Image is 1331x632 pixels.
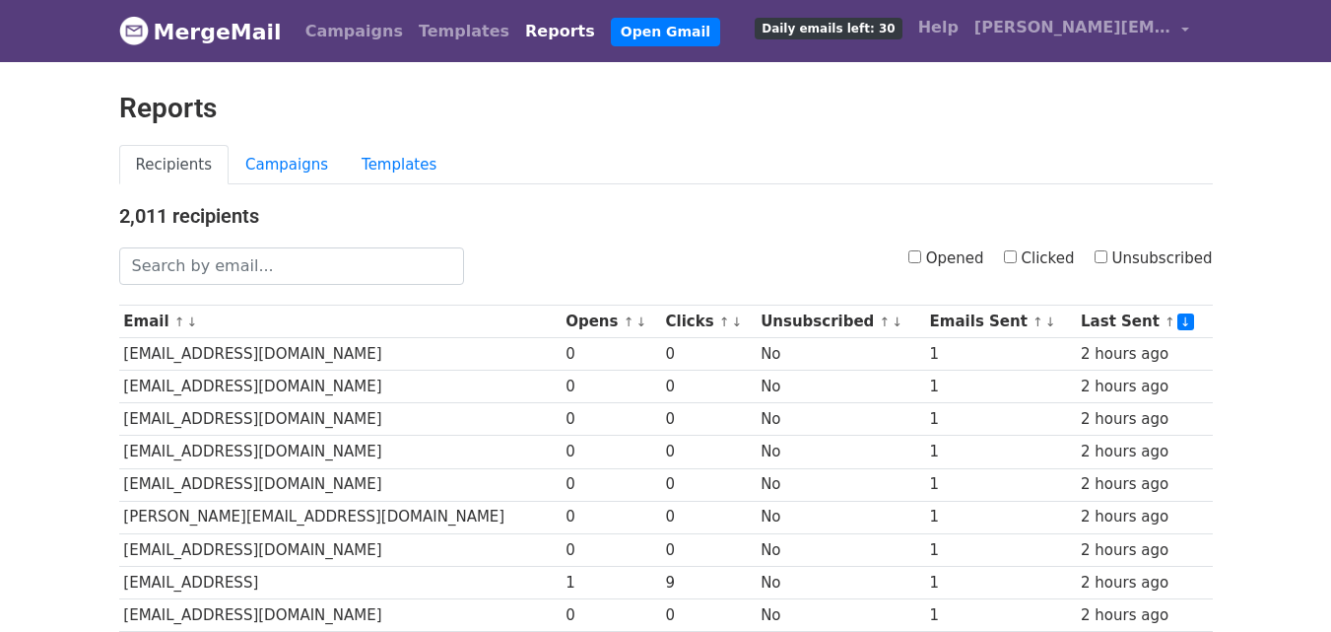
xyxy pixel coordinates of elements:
input: Clicked [1004,250,1017,263]
a: Templates [345,145,453,185]
a: Daily emails left: 30 [747,8,909,47]
td: 2 hours ago [1076,371,1212,403]
td: 0 [561,436,660,468]
td: [EMAIL_ADDRESS][DOMAIN_NAME] [119,598,562,631]
td: 0 [661,371,757,403]
td: [EMAIL_ADDRESS][DOMAIN_NAME] [119,338,562,371]
label: Opened [908,247,984,270]
td: No [756,501,924,533]
td: 1 [925,533,1076,566]
td: No [756,598,924,631]
input: Opened [908,250,921,263]
td: 0 [661,533,757,566]
td: 1 [925,598,1076,631]
td: 1 [925,371,1076,403]
td: 0 [561,598,660,631]
td: 2 hours ago [1076,338,1212,371]
td: 0 [661,468,757,501]
a: ↑ [174,315,185,329]
a: Campaigns [229,145,345,185]
a: Open Gmail [611,18,720,46]
th: Last Sent [1076,306,1212,338]
td: [EMAIL_ADDRESS][DOMAIN_NAME] [119,533,562,566]
a: ↑ [880,315,891,329]
td: 0 [561,371,660,403]
td: 2 hours ago [1076,501,1212,533]
a: ↓ [732,315,743,329]
td: [EMAIL_ADDRESS][DOMAIN_NAME] [119,403,562,436]
th: Unsubscribed [756,306,924,338]
label: Unsubscribed [1095,247,1213,270]
a: ↓ [1045,315,1056,329]
td: [EMAIL_ADDRESS][DOMAIN_NAME] [119,436,562,468]
a: Recipients [119,145,230,185]
td: No [756,371,924,403]
td: No [756,533,924,566]
a: ↑ [1032,315,1043,329]
label: Clicked [1004,247,1075,270]
a: ↑ [624,315,634,329]
a: Reports [517,12,603,51]
td: 0 [661,403,757,436]
a: ↓ [635,315,646,329]
td: 1 [925,403,1076,436]
td: [EMAIL_ADDRESS][DOMAIN_NAME] [119,468,562,501]
td: 0 [661,501,757,533]
a: Campaigns [298,12,411,51]
a: Templates [411,12,517,51]
td: 9 [661,566,757,598]
td: 1 [561,566,660,598]
a: [PERSON_NAME][EMAIL_ADDRESS][DOMAIN_NAME] [966,8,1197,54]
td: 1 [925,338,1076,371]
td: 0 [561,338,660,371]
th: Clicks [661,306,757,338]
h4: 2,011 recipients [119,204,1213,228]
td: 0 [661,436,757,468]
a: Help [910,8,966,47]
td: No [756,566,924,598]
a: ↓ [1177,314,1194,330]
td: 0 [661,598,757,631]
h2: Reports [119,92,1213,125]
td: [EMAIL_ADDRESS] [119,566,562,598]
a: MergeMail [119,11,282,52]
a: ↑ [1165,315,1175,329]
a: ↓ [892,315,902,329]
a: ↓ [187,315,198,329]
td: 2 hours ago [1076,403,1212,436]
td: 0 [561,468,660,501]
td: 0 [661,338,757,371]
td: No [756,468,924,501]
span: Daily emails left: 30 [755,18,901,39]
td: 1 [925,436,1076,468]
td: 2 hours ago [1076,468,1212,501]
td: No [756,403,924,436]
td: [EMAIL_ADDRESS][DOMAIN_NAME] [119,371,562,403]
td: No [756,338,924,371]
td: 1 [925,566,1076,598]
th: Email [119,306,562,338]
td: 1 [925,501,1076,533]
td: 0 [561,533,660,566]
td: 2 hours ago [1076,566,1212,598]
td: 0 [561,403,660,436]
img: MergeMail logo [119,16,149,45]
td: 1 [925,468,1076,501]
th: Emails Sent [925,306,1076,338]
td: 0 [561,501,660,533]
span: [PERSON_NAME][EMAIL_ADDRESS][DOMAIN_NAME] [974,16,1171,39]
td: No [756,436,924,468]
a: ↑ [719,315,730,329]
input: Search by email... [119,247,464,285]
th: Opens [561,306,660,338]
td: 2 hours ago [1076,436,1212,468]
td: 2 hours ago [1076,598,1212,631]
td: [PERSON_NAME][EMAIL_ADDRESS][DOMAIN_NAME] [119,501,562,533]
td: 2 hours ago [1076,533,1212,566]
input: Unsubscribed [1095,250,1107,263]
